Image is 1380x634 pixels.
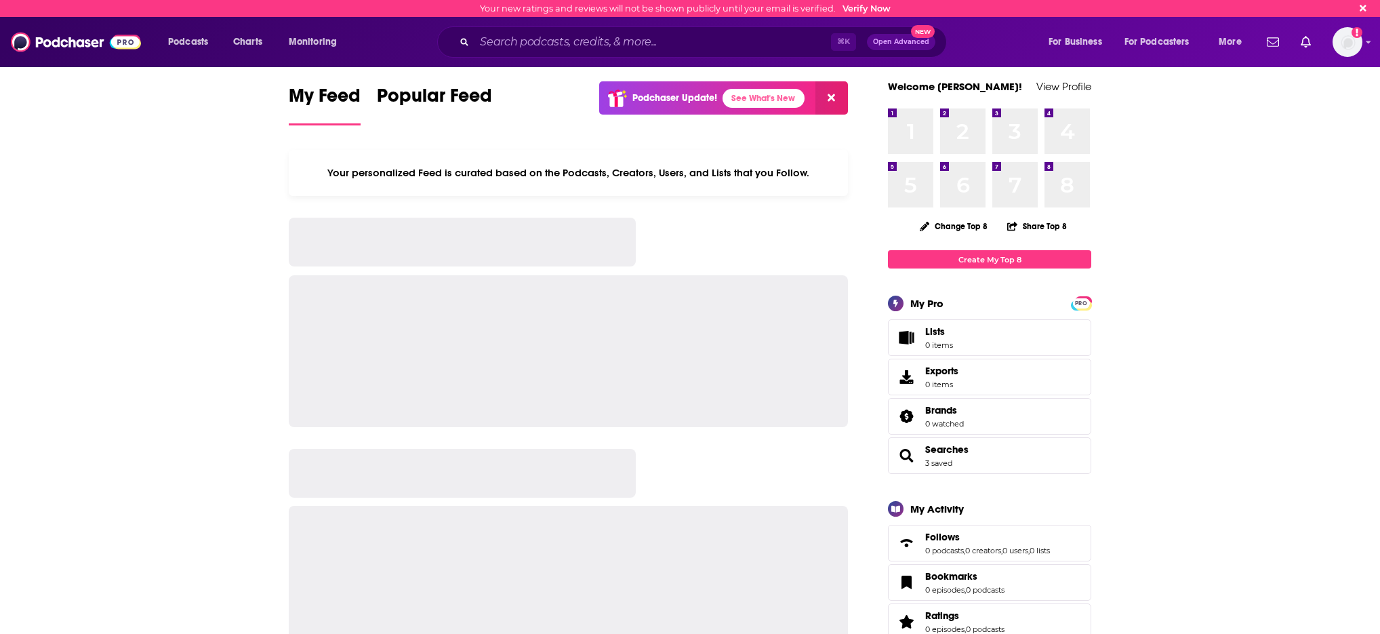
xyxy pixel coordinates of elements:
[888,359,1091,395] a: Exports
[925,419,964,429] a: 0 watched
[233,33,262,52] span: Charts
[925,380,958,389] span: 0 items
[1007,213,1068,239] button: Share Top 8
[11,29,141,55] img: Podchaser - Follow, Share and Rate Podcasts
[1039,31,1119,53] button: open menu
[873,39,929,45] span: Open Advanced
[888,319,1091,356] a: Lists
[1036,80,1091,93] a: View Profile
[1001,546,1002,555] span: ,
[289,150,848,196] div: Your personalized Feed is curated based on the Podcasts, Creators, Users, and Lists that you Follow.
[1333,27,1362,57] span: Logged in as charlottestone
[1209,31,1259,53] button: open menu
[632,92,717,104] p: Podchaser Update!
[925,365,958,377] span: Exports
[893,407,920,426] a: Brands
[168,33,208,52] span: Podcasts
[964,546,965,555] span: ,
[888,80,1022,93] a: Welcome [PERSON_NAME]!
[1295,31,1316,54] a: Show notifications dropdown
[925,404,964,416] a: Brands
[1333,27,1362,57] button: Show profile menu
[888,250,1091,269] a: Create My Top 8
[888,564,1091,601] span: Bookmarks
[1073,298,1089,308] a: PRO
[1073,298,1089,309] span: PRO
[377,84,492,115] span: Popular Feed
[925,325,953,338] span: Lists
[925,531,960,543] span: Follows
[159,31,226,53] button: open menu
[925,340,953,350] span: 0 items
[893,612,920,631] a: Ratings
[1124,33,1190,52] span: For Podcasters
[888,525,1091,561] span: Follows
[480,3,891,14] div: Your new ratings and reviews will not be shown publicly until your email is verified.
[888,437,1091,474] span: Searches
[965,546,1001,555] a: 0 creators
[289,84,361,115] span: My Feed
[925,546,964,555] a: 0 podcasts
[925,570,1004,582] a: Bookmarks
[450,26,960,58] div: Search podcasts, credits, & more...
[966,585,1004,595] a: 0 podcasts
[893,573,920,592] a: Bookmarks
[925,625,965,634] a: 0 episodes
[925,570,977,582] span: Bookmarks
[965,625,966,634] span: ,
[925,458,952,468] a: 3 saved
[893,446,920,465] a: Searches
[1333,27,1362,57] img: User Profile
[474,31,831,53] input: Search podcasts, credits, & more...
[925,325,945,338] span: Lists
[893,534,920,553] a: Follows
[224,31,270,53] a: Charts
[1261,31,1284,54] a: Show notifications dropdown
[867,34,935,50] button: Open AdvancedNew
[1002,546,1028,555] a: 0 users
[289,33,337,52] span: Monitoring
[925,531,1050,543] a: Follows
[1030,546,1050,555] a: 0 lists
[1028,546,1030,555] span: ,
[893,368,920,387] span: Exports
[911,25,935,38] span: New
[1049,33,1102,52] span: For Business
[925,585,965,595] a: 0 episodes
[912,218,996,235] button: Change Top 8
[965,585,966,595] span: ,
[831,33,856,51] span: ⌘ K
[925,443,969,456] a: Searches
[910,297,943,310] div: My Pro
[893,328,920,347] span: Lists
[925,610,1004,622] a: Ratings
[925,610,959,622] span: Ratings
[843,3,891,14] a: Verify Now
[966,625,1004,634] a: 0 podcasts
[377,84,492,125] a: Popular Feed
[1219,33,1242,52] span: More
[925,404,957,416] span: Brands
[289,84,361,125] a: My Feed
[1116,31,1209,53] button: open menu
[723,89,805,108] a: See What's New
[888,398,1091,435] span: Brands
[279,31,354,53] button: open menu
[1352,27,1362,38] svg: Email not verified
[910,502,964,515] div: My Activity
